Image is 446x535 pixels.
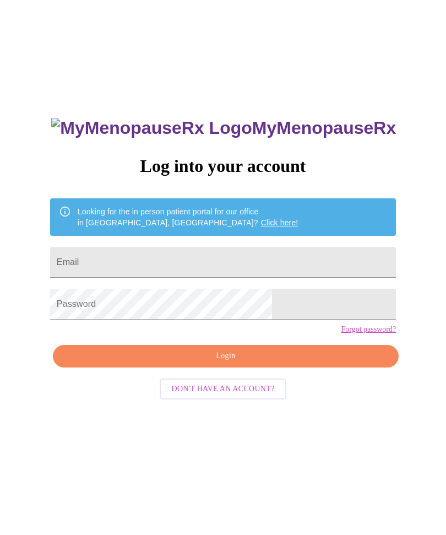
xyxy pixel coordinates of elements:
a: Forgot password? [341,325,396,334]
span: Don't have an account? [172,382,275,396]
a: Click here! [261,218,298,227]
div: Looking for the in person patient portal for our office in [GEOGRAPHIC_DATA], [GEOGRAPHIC_DATA]? [78,202,298,233]
h3: MyMenopauseRx [51,118,396,138]
button: Don't have an account? [160,379,287,400]
h3: Log into your account [50,156,396,176]
span: Login [66,349,386,363]
a: Don't have an account? [157,383,290,393]
img: MyMenopauseRx Logo [51,118,252,138]
button: Login [53,345,399,368]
